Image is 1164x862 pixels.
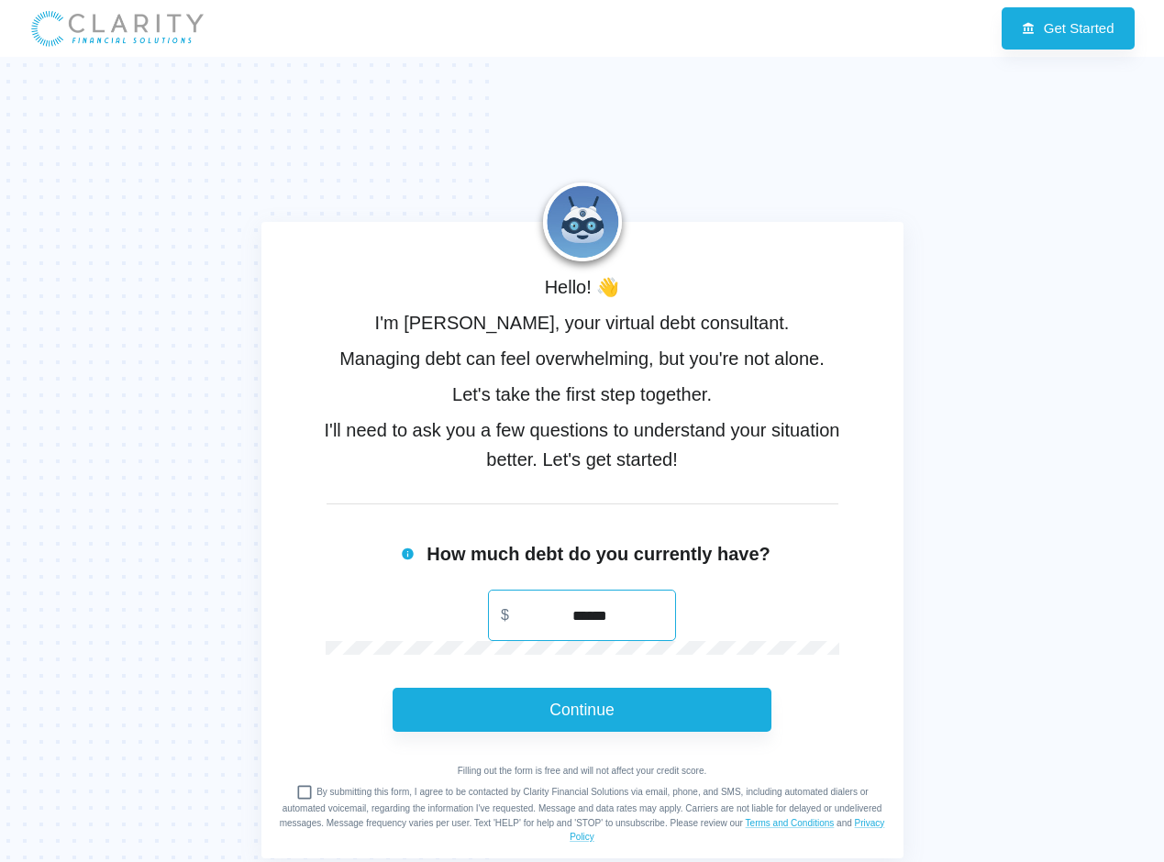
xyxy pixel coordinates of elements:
img: Remy Sharp [545,184,620,260]
a: Terms and Conditions [746,818,835,828]
h6: I'm [PERSON_NAME], your virtual debt consultant. [312,308,853,337]
button: We ask about your current debt amount to tailor our financial services to your specific needs and... [394,537,427,574]
img: clarity_banner.jpg [30,9,205,48]
h6: Let's take the first step together. [312,380,853,409]
h6: By submitting this form, I agree to be contacted by Clarity Financial Solutions via email, phone,... [280,783,885,845]
h6: Managing debt can feel overwhelming, but you're not alone. [312,344,853,373]
a: theFront [30,9,205,48]
h6: Filling out the form is free and will not affect your credit score. [261,759,903,779]
h6: How much debt do you currently have? [326,537,839,574]
a: Get Started [1002,7,1135,50]
h6: I'll need to ask you a few questions to understand your situation better. Let's get started! [312,415,853,497]
h6: Hello! 👋 [312,249,853,302]
button: Continue [393,688,771,732]
p: $ [501,604,509,626]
